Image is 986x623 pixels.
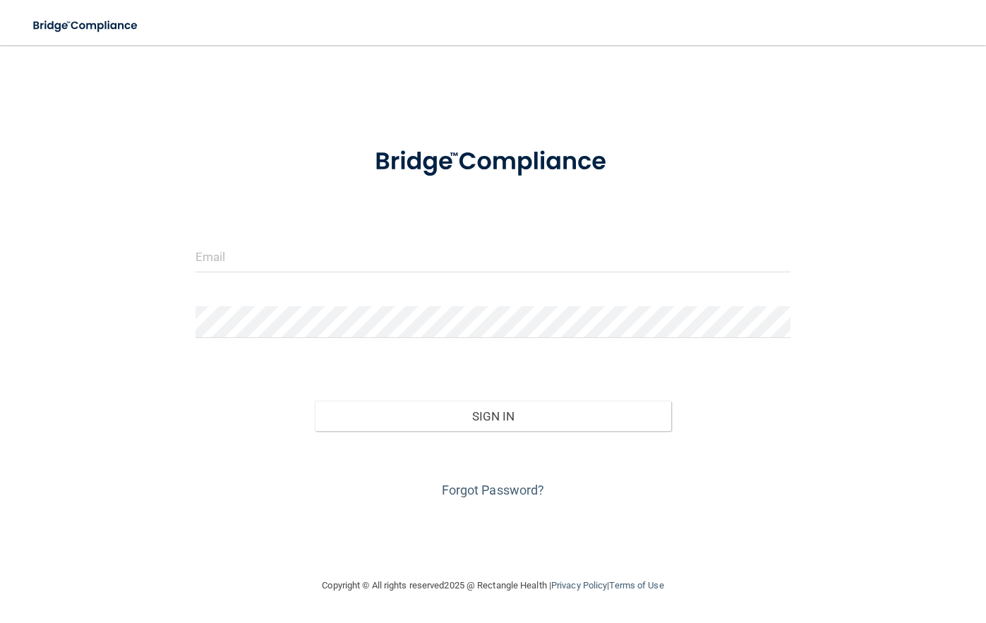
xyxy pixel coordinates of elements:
[349,130,636,194] img: bridge_compliance_login_screen.278c3ca4.svg
[21,11,151,40] img: bridge_compliance_login_screen.278c3ca4.svg
[551,580,607,591] a: Privacy Policy
[315,401,672,432] button: Sign In
[609,580,663,591] a: Terms of Use
[196,241,790,272] input: Email
[236,563,751,608] div: Copyright © All rights reserved 2025 @ Rectangle Health | |
[442,483,545,497] a: Forgot Password?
